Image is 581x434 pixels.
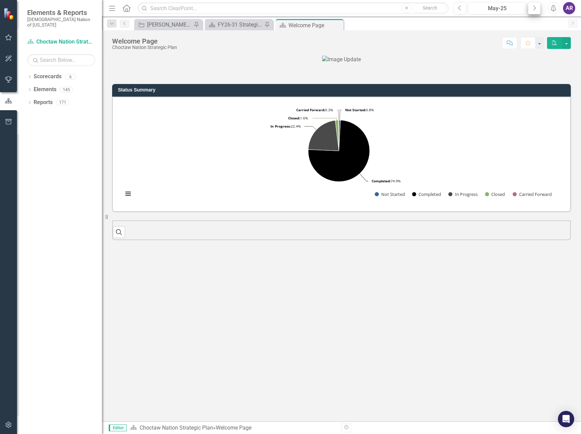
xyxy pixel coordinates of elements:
[339,120,340,151] path: Not Started, 3.
[120,102,563,204] div: Chart. Highcharts interactive chart.
[308,120,339,151] path: In Progress, 82.
[468,2,526,14] button: May-25
[123,189,133,199] button: View chart menu, Chart
[216,424,251,431] div: Welcome Page
[27,38,95,46] a: Choctaw Nation Strategic Plan
[120,102,558,204] svg: Interactive chart
[288,116,300,120] tspan: Closed:
[558,411,574,427] div: Open Intercom Messenger
[296,107,325,112] tspan: Carried Forward:
[308,120,370,182] path: Completed, 274.
[345,107,366,112] tspan: Not Started:
[56,100,69,105] div: 171
[345,107,374,112] text: 0.8%
[27,9,95,17] span: Elements & Reports
[218,20,263,29] div: FY26-31 Strategic Plan
[109,424,127,431] span: Editor
[375,191,405,197] button: Show Not Started
[338,120,339,151] path: Carried Forward, 1.
[27,54,95,66] input: Search Below...
[3,8,15,20] img: ClearPoint Strategy
[34,99,53,106] a: Reports
[270,124,291,129] tspan: In Progress:
[563,2,575,14] button: AR
[112,37,177,45] div: Welcome Page
[372,179,391,183] tspan: Completed:
[147,20,192,29] div: [PERSON_NAME] SO's
[27,17,95,28] small: [DEMOGRAPHIC_DATA] Nation of [US_STATE]
[270,124,301,129] text: 22.4%
[296,107,333,112] text: 0.3%
[513,191,552,197] button: Show Carried Forward
[423,5,437,11] span: Search
[448,191,478,197] button: Show In Progress
[34,86,56,94] a: Elements
[118,87,567,93] h3: Status Summary
[207,20,263,29] a: FY26-31 Strategic Plan
[485,191,505,197] button: Show Closed
[138,2,448,14] input: Search ClearPoint...
[34,73,61,81] a: Scorecards
[471,4,524,13] div: May-25
[372,179,401,183] text: 74.9%
[412,191,441,197] button: Show Completed
[413,3,447,13] button: Search
[335,120,339,151] path: Closed, 6.
[65,74,76,80] div: 6
[419,191,441,197] text: Completed
[130,424,336,432] div: »
[136,20,192,29] a: [PERSON_NAME] SO's
[288,116,308,120] text: 1.6%
[60,87,73,93] div: 145
[140,424,213,431] a: Choctaw Nation Strategic Plan
[112,45,177,50] div: Choctaw Nation Strategic Plan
